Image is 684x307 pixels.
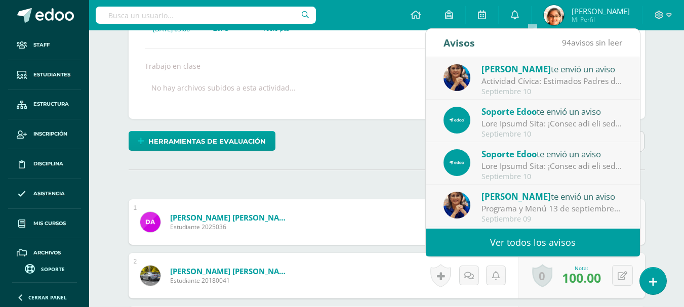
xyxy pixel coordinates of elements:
[148,132,266,151] span: Herramientas de evaluación
[481,62,622,75] div: te envió un aviso
[8,60,81,90] a: Estudiantes
[151,83,296,103] div: No hay archivos subidos a esta actividad...
[481,172,622,181] div: Septiembre 10
[96,7,316,24] input: Busca un usuario...
[532,264,552,287] a: 0
[444,192,470,218] img: 5d6f35d558c486632aab3bda9a330e6b.png
[8,119,81,149] a: Inscripción
[129,131,275,151] a: Herramientas de evaluación
[170,212,292,223] a: [PERSON_NAME] [PERSON_NAME]
[481,203,622,214] div: Programa y Menú 13 de septiembre: Estimados Padres de Familia: enviamos adjunto el programa de la...
[481,75,622,87] div: Actividad Cívica: Estimados Padres de Familia: Deseamos que la paz y amor de la familia de Nazare...
[444,64,470,91] img: 5d6f35d558c486632aab3bda9a330e6b.png
[140,266,160,286] img: fc84353caadfea4914385f38b906a64f.png
[572,15,630,24] span: Mi Perfil
[12,261,77,275] a: Soporte
[481,160,622,172] div: Guía Rápida Edoo: ¡Conoce qué son los Bolsones o Divisiones de Nota!: En Edoo, buscamos que cada ...
[41,266,65,273] span: Soporte
[481,148,537,160] span: Soporte Edoo
[444,29,475,57] div: Avisos
[481,190,622,203] div: te envió un aviso
[562,265,601,272] div: Nota:
[28,294,67,301] span: Cerrar panel
[8,238,81,268] a: Archivos
[8,179,81,209] a: Asistencia
[544,5,564,25] img: 83dcd1ae463a5068b4a108754592b4a9.png
[444,107,470,134] img: eb7bbe1785973d010d2fd4ffa6ec7a1e.png
[8,209,81,239] a: Mis cursos
[33,249,61,257] span: Archivos
[481,147,622,160] div: te envió un aviso
[8,30,81,60] a: Staff
[170,266,292,276] a: [PERSON_NAME] [PERSON_NAME]
[33,190,65,198] span: Asistencia
[33,220,66,228] span: Mis cursos
[33,160,63,168] span: Disciplina
[33,100,69,108] span: Estructura
[562,37,571,48] span: 94
[170,223,292,231] span: Estudiante 2025036
[481,63,551,75] span: [PERSON_NAME]
[8,90,81,120] a: Estructura
[140,212,160,232] img: 32c884dd03b489fcdbbb6db53c03a5d3.png
[33,130,67,138] span: Inscripción
[481,118,622,129] div: Guía Rápida Edoo: ¡Conoce qué son los Bolsones o Divisiones de Nota!: En Edoo, buscamos que cada ...
[481,130,622,139] div: Septiembre 10
[426,229,640,256] a: Ver todos los avisos
[481,105,622,118] div: te envió un aviso
[170,276,292,285] span: Estudiante 20180041
[481,106,537,117] span: Soporte Edoo
[33,41,50,49] span: Staff
[572,6,630,16] span: [PERSON_NAME]
[481,87,622,96] div: Septiembre 10
[562,269,601,286] span: 100.00
[33,71,70,79] span: Estudiantes
[8,149,81,179] a: Disciplina
[481,215,622,224] div: Septiembre 09
[444,149,470,176] img: eb7bbe1785973d010d2fd4ffa6ec7a1e.png
[141,61,633,71] div: Trabajo en clase
[562,37,622,48] span: avisos sin leer
[481,191,551,202] span: [PERSON_NAME]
